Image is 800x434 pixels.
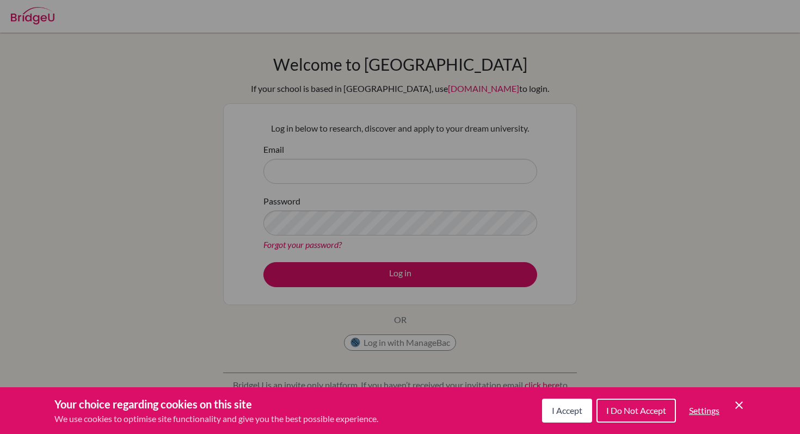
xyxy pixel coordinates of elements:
span: I Accept [552,405,582,416]
button: I Do Not Accept [596,399,676,423]
span: I Do Not Accept [606,405,666,416]
span: Settings [689,405,719,416]
button: Settings [680,400,728,421]
p: We use cookies to optimise site functionality and give you the best possible experience. [54,412,378,425]
h3: Your choice regarding cookies on this site [54,396,378,412]
button: I Accept [542,399,592,423]
button: Save and close [733,399,746,412]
